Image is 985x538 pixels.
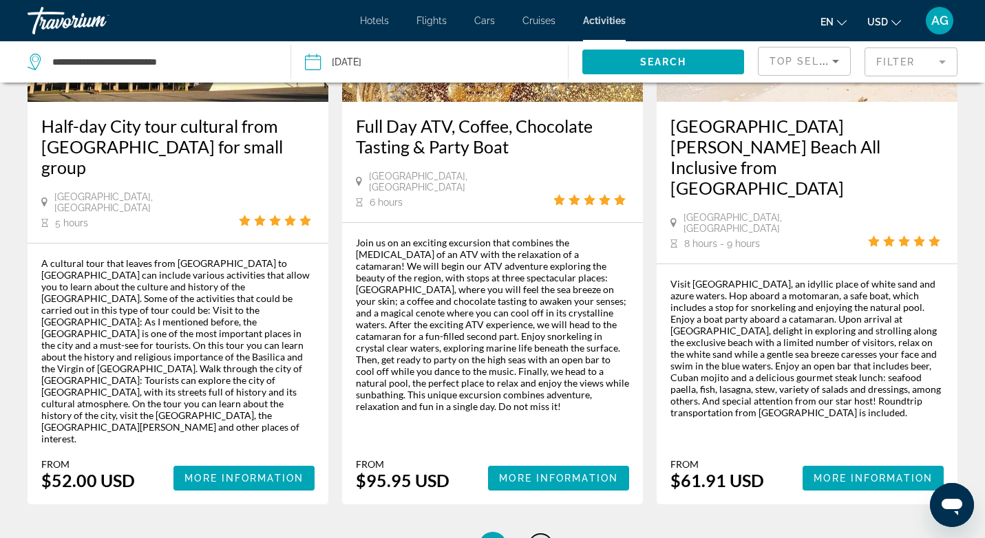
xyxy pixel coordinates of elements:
div: $95.95 USD [356,470,449,491]
button: Date: Sep 19, 2025 [305,41,568,83]
span: Search [640,56,687,67]
div: A cultural tour that leaves from [GEOGRAPHIC_DATA] to [GEOGRAPHIC_DATA] can include various activ... [41,257,315,444]
span: 5 hours [55,217,88,228]
a: Hotels [360,15,389,26]
a: Full Day ATV, Coffee, Chocolate Tasting & Party Boat [356,116,629,157]
div: $52.00 USD [41,470,135,491]
span: More Information [184,473,304,484]
span: [GEOGRAPHIC_DATA], [GEOGRAPHIC_DATA] [54,191,239,213]
button: Change currency [867,12,901,32]
button: User Menu [922,6,957,35]
span: 6 hours [370,197,403,208]
iframe: Button to launch messaging window [930,483,974,527]
div: From [41,458,135,470]
div: From [670,458,764,470]
span: AG [931,14,949,28]
button: More Information [803,466,944,491]
span: More Information [499,473,618,484]
span: More Information [814,473,933,484]
span: 8 hours - 9 hours [684,238,760,249]
button: Filter [865,47,957,77]
a: Cars [474,15,495,26]
a: Travorium [28,3,165,39]
div: Join us on an exciting excursion that combines the [MEDICAL_DATA] of an ATV with the relaxation o... [356,237,629,412]
button: Change language [820,12,847,32]
span: en [820,17,834,28]
div: From [356,458,449,470]
span: [GEOGRAPHIC_DATA], [GEOGRAPHIC_DATA] [369,171,553,193]
button: Search [582,50,744,74]
button: More Information [173,466,315,491]
span: [GEOGRAPHIC_DATA], [GEOGRAPHIC_DATA] [684,212,868,234]
a: Cruises [522,15,555,26]
span: Top Sellers [770,56,848,67]
a: [GEOGRAPHIC_DATA][PERSON_NAME] Beach All Inclusive from [GEOGRAPHIC_DATA] [670,116,944,198]
a: Flights [416,15,447,26]
a: Activities [583,15,626,26]
span: USD [867,17,888,28]
mat-select: Sort by [770,53,839,69]
button: More Information [488,466,629,491]
a: Half-day City tour cultural from [GEOGRAPHIC_DATA] for small group [41,116,315,177]
div: Visit [GEOGRAPHIC_DATA], an idyllic place of white sand and azure waters. Hop aboard a motomaran,... [670,278,944,418]
div: $61.91 USD [670,470,764,491]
